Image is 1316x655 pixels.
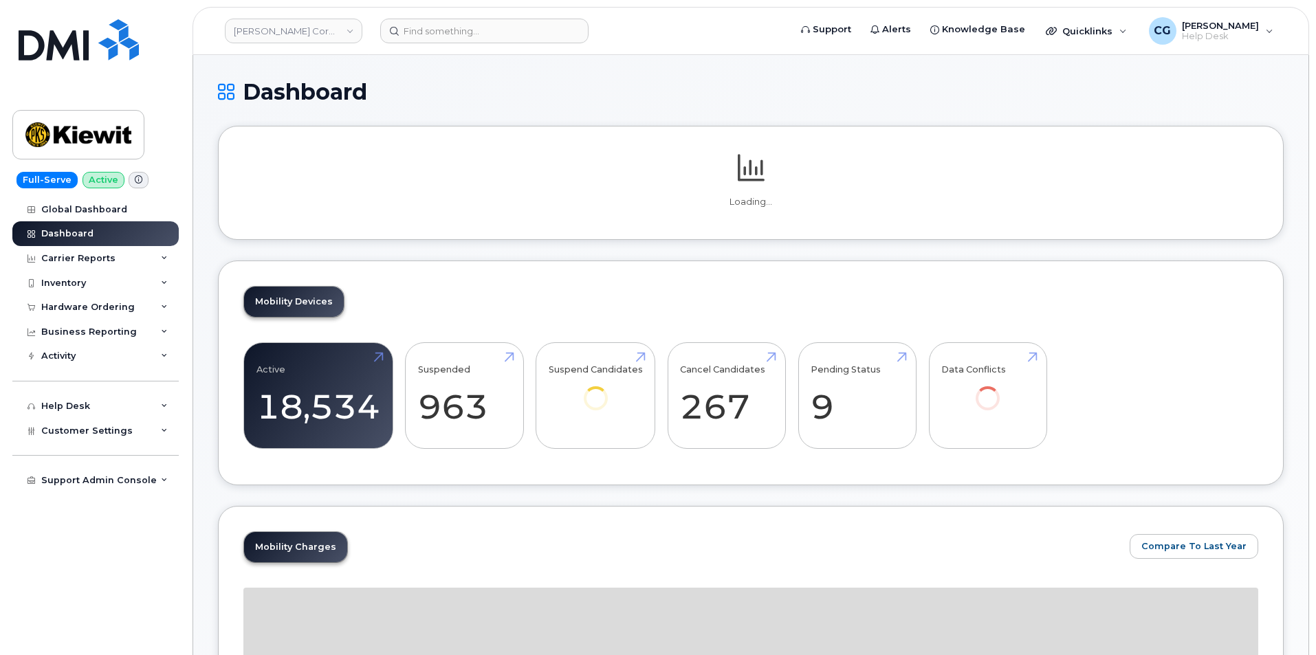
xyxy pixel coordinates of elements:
[549,351,643,430] a: Suspend Candidates
[243,196,1258,208] p: Loading...
[941,351,1034,430] a: Data Conflicts
[244,532,347,562] a: Mobility Charges
[256,351,380,441] a: Active 18,534
[680,351,773,441] a: Cancel Candidates 267
[244,287,344,317] a: Mobility Devices
[811,351,903,441] a: Pending Status 9
[418,351,511,441] a: Suspended 963
[1130,534,1258,559] button: Compare To Last Year
[1141,540,1247,553] span: Compare To Last Year
[218,80,1284,104] h1: Dashboard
